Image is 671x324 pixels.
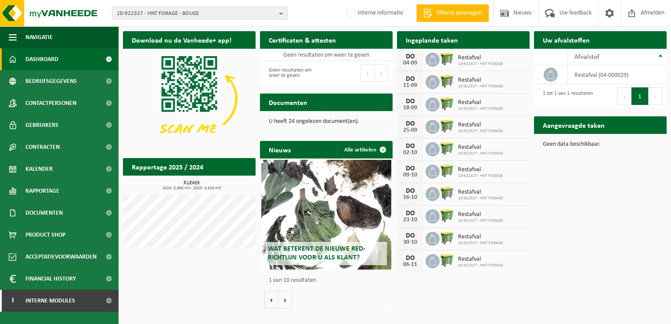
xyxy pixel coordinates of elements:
[269,277,388,284] p: 1 van 10 resultaten
[458,196,503,201] span: 10-922327 - HNT FORAGE
[25,48,58,70] span: Dashboard
[458,54,503,61] span: Restafval
[574,54,599,61] span: Afvalstof
[261,160,391,270] a: Wat betekent de nieuwe RED-richtlijn voor u als klant?
[568,65,667,84] td: restafval (04-000029)
[458,256,503,263] span: Restafval
[190,175,255,193] a: Bekijk rapportage
[458,61,503,67] span: 10-922327 - HNT FORAGE
[543,141,658,148] p: Geen data beschikbaar.
[401,210,419,217] div: DO
[401,105,419,111] div: 18-09
[25,290,75,312] span: Interne modules
[440,253,455,268] img: WB-0660-HPE-GN-50
[538,86,593,106] div: 1 tot 1 van 1 resultaten
[401,232,419,239] div: DO
[631,87,649,105] button: 1
[260,49,393,61] td: Geen resultaten om weer te geven
[345,7,403,20] label: Interne informatie
[25,158,53,180] span: Kalender
[401,194,419,201] div: 16-10
[458,211,503,218] span: Restafval
[269,119,384,125] p: U heeft 24 ongelezen document(en).
[458,84,503,89] span: 10-922327 - HNT FORAGE
[534,31,599,48] h2: Uw afvalstoffen
[123,31,240,48] h2: Download nu de Vanheede+ app!
[401,60,419,66] div: 04-09
[401,53,419,60] div: DO
[458,144,503,151] span: Restafval
[25,246,97,268] span: Acceptatievoorwaarden
[25,92,76,114] span: Contactpersonen
[401,143,419,150] div: DO
[458,129,503,134] span: 10-922327 - HNT FORAGE
[416,4,489,22] a: Offerte aanvragen
[458,218,503,223] span: 10-922327 - HNT FORAGE
[127,186,256,191] span: 2024: 0,660 m3 - 2025: 4,620 m3
[440,186,455,201] img: WB-0660-HPE-GN-50
[25,224,65,246] span: Product Shop
[25,136,60,158] span: Contracten
[278,291,292,309] button: Volgende
[264,63,322,83] div: Geen resultaten om weer te geven
[337,141,392,158] a: Alle artikelen
[260,141,299,158] h2: Nieuws
[458,77,503,84] span: Restafval
[440,51,455,66] img: WB-0660-HPE-GN-50
[401,172,419,178] div: 09-10
[260,94,316,111] h2: Documenten
[123,49,256,148] img: Download de VHEPlus App
[458,122,503,129] span: Restafval
[401,217,419,223] div: 23-10
[458,99,503,106] span: Restafval
[123,158,212,175] h2: Rapportage 2025 / 2024
[112,7,288,20] button: 10-922327 - HNT FORAGE - BOUGE
[127,180,256,191] h3: Kubiek
[401,239,419,245] div: 30-10
[9,290,17,312] span: I
[401,76,419,83] div: DO
[25,180,59,202] span: Rapportage
[117,7,276,20] span: 10-922327 - HNT FORAGE - BOUGE
[268,245,365,261] span: Wat betekent de nieuwe RED-richtlijn voor u als klant?
[401,120,419,127] div: DO
[440,74,455,89] img: WB-0660-HPE-GN-50
[458,166,503,173] span: Restafval
[401,187,419,194] div: DO
[458,241,503,246] span: 10-922327 - HNT FORAGE
[264,291,278,309] button: Vorige
[260,31,345,48] h2: Certificaten & attesten
[440,230,455,245] img: WB-0660-HPE-GN-50
[458,189,503,196] span: Restafval
[440,119,455,133] img: WB-0660-HPE-GN-50
[25,202,63,224] span: Documenten
[649,87,662,105] button: Next
[440,141,455,156] img: WB-0660-HPE-GN-50
[617,87,631,105] button: Previous
[25,114,58,136] span: Gebruikers
[401,98,419,105] div: DO
[25,26,53,48] span: Navigatie
[401,127,419,133] div: 25-09
[25,268,76,290] span: Financial History
[458,234,503,241] span: Restafval
[440,96,455,111] img: WB-0660-HPE-GN-50
[458,173,503,179] span: 10-922327 - HNT FORAGE
[440,163,455,178] img: WB-0660-HPE-GN-50
[401,165,419,172] div: DO
[458,151,503,156] span: 10-922327 - HNT FORAGE
[361,64,375,82] button: Previous
[401,150,419,156] div: 02-10
[401,262,419,268] div: 06-11
[401,255,419,262] div: DO
[534,116,613,133] h2: Aangevraagde taken
[397,31,467,48] h2: Ingeplande taken
[401,83,419,89] div: 11-09
[25,70,77,92] span: Bedrijfsgegevens
[458,106,503,112] span: 10-922327 - HNT FORAGE
[440,208,455,223] img: WB-0660-HPE-GN-50
[434,9,484,18] span: Offerte aanvragen
[458,263,503,268] span: 10-922327 - HNT FORAGE
[375,64,388,82] button: Next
